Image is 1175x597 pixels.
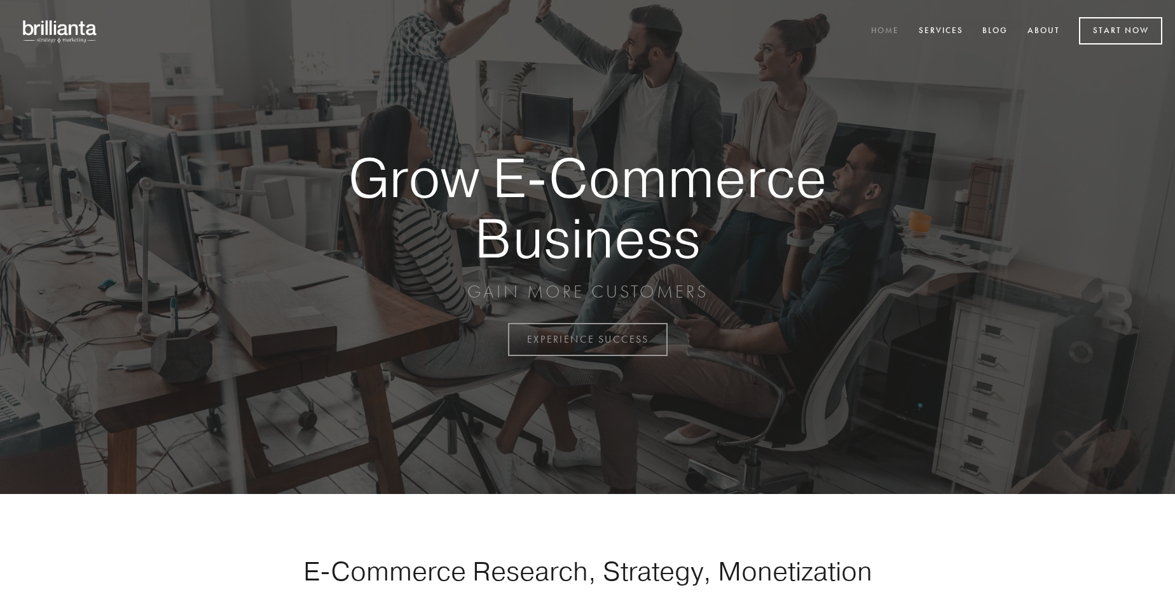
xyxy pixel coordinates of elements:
a: Services [910,21,972,42]
a: Blog [974,21,1016,42]
a: Start Now [1079,17,1162,45]
strong: Grow E-Commerce Business [304,148,871,268]
a: Home [863,21,907,42]
p: GAIN MORE CUSTOMERS [304,280,871,303]
a: About [1019,21,1068,42]
img: brillianta - research, strategy, marketing [13,13,108,50]
h1: E-Commerce Research, Strategy, Monetization [263,555,912,587]
a: EXPERIENCE SUCCESS [508,323,668,356]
